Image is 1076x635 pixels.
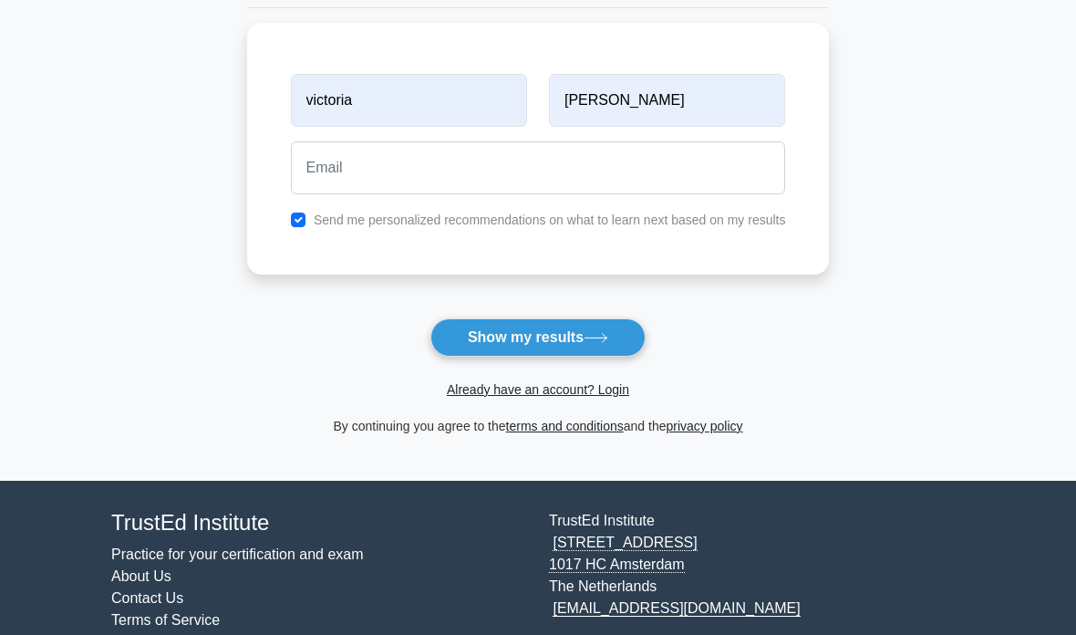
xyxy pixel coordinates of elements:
input: Email [291,141,786,194]
a: About Us [111,568,171,584]
div: By continuing you agree to the and the [236,415,841,437]
a: Terms of Service [111,612,220,628]
a: Practice for your certification and exam [111,547,364,562]
a: Contact Us [111,590,183,606]
a: privacy policy [667,419,743,433]
a: terms and conditions [506,419,624,433]
label: Send me personalized recommendations on what to learn next based on my results [314,213,786,227]
a: Already have an account? Login [447,382,629,397]
button: Show my results [430,318,646,357]
h4: TrustEd Institute [111,510,527,536]
input: First name [291,74,527,127]
input: Last name [549,74,785,127]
